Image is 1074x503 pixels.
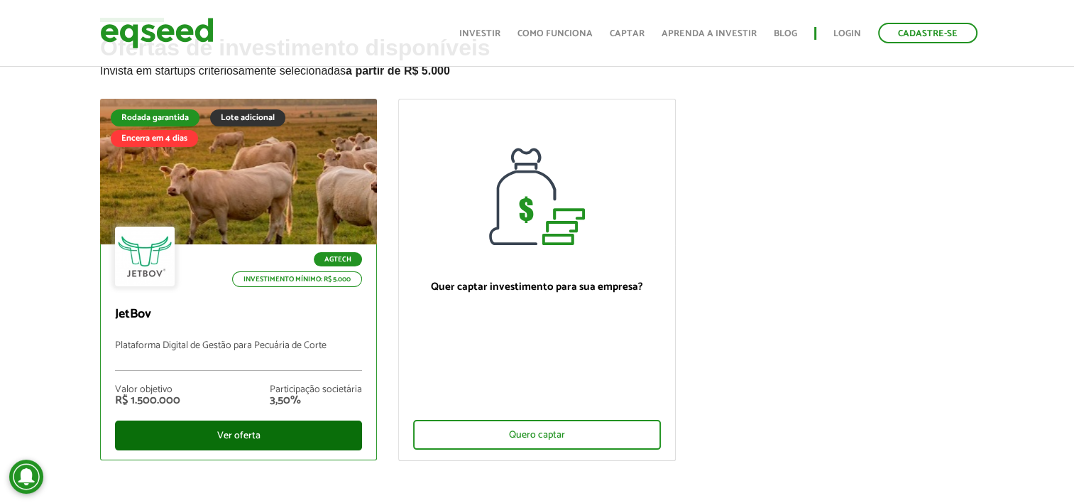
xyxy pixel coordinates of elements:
[459,29,500,38] a: Investir
[270,395,362,406] div: 3,50%
[115,395,180,406] div: R$ 1.500.000
[111,109,199,126] div: Rodada garantida
[100,99,377,460] a: Rodada garantida Lote adicional Encerra em 4 dias Agtech Investimento mínimo: R$ 5.000 JetBov Pla...
[413,281,660,293] p: Quer captar investimento para sua empresa?
[100,36,974,99] h2: Ofertas de investimento disponíveis
[100,60,974,77] p: Invista em startups criteriosamente selecionadas
[232,271,362,287] p: Investimento mínimo: R$ 5.000
[115,385,180,395] div: Valor objetivo
[115,340,362,371] p: Plataforma Digital de Gestão para Pecuária de Corte
[210,109,285,126] div: Lote adicional
[774,29,797,38] a: Blog
[517,29,593,38] a: Como funciona
[833,29,861,38] a: Login
[111,130,198,147] div: Encerra em 4 dias
[115,421,362,450] div: Ver oferta
[270,385,362,395] div: Participação societária
[610,29,645,38] a: Captar
[662,29,757,38] a: Aprenda a investir
[314,252,362,266] p: Agtech
[115,307,362,323] p: JetBov
[413,420,660,450] div: Quero captar
[398,99,675,461] a: Quer captar investimento para sua empresa? Quero captar
[878,23,977,43] a: Cadastre-se
[100,14,214,52] img: EqSeed
[346,65,450,77] strong: a partir de R$ 5.000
